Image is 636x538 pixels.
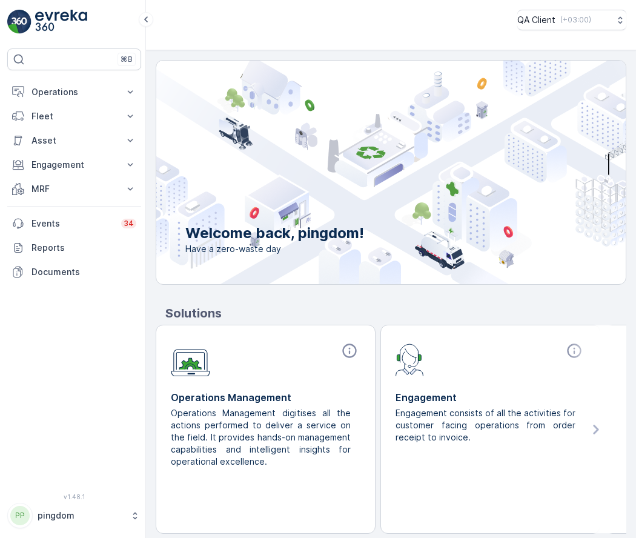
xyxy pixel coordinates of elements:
[31,183,117,195] p: MRF
[7,493,141,500] span: v 1.48.1
[171,390,360,405] p: Operations Management
[396,390,585,405] p: Engagement
[7,128,141,153] button: Asset
[165,304,626,322] p: Solutions
[31,86,117,98] p: Operations
[124,219,134,228] p: 34
[10,506,30,525] div: PP
[185,224,364,243] p: Welcome back, pingdom!
[171,407,351,468] p: Operations Management digitises all the actions performed to deliver a service on the field. It p...
[35,10,87,34] img: logo_light-DOdMpM7g.png
[121,55,133,64] p: ⌘B
[31,266,136,278] p: Documents
[31,159,117,171] p: Engagement
[31,242,136,254] p: Reports
[171,342,210,377] img: module-icon
[7,211,141,236] a: Events34
[7,153,141,177] button: Engagement
[517,14,555,26] p: QA Client
[396,407,575,443] p: Engagement consists of all the activities for customer facing operations from order receipt to in...
[7,236,141,260] a: Reports
[7,503,141,528] button: PPpingdom
[7,10,31,34] img: logo
[102,61,626,284] img: city illustration
[38,510,124,522] p: pingdom
[7,80,141,104] button: Operations
[185,243,364,255] span: Have a zero-waste day
[517,10,626,30] button: QA Client(+03:00)
[396,342,424,376] img: module-icon
[31,110,117,122] p: Fleet
[7,104,141,128] button: Fleet
[31,134,117,147] p: Asset
[31,218,114,230] p: Events
[560,15,591,25] p: ( +03:00 )
[7,177,141,201] button: MRF
[7,260,141,284] a: Documents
